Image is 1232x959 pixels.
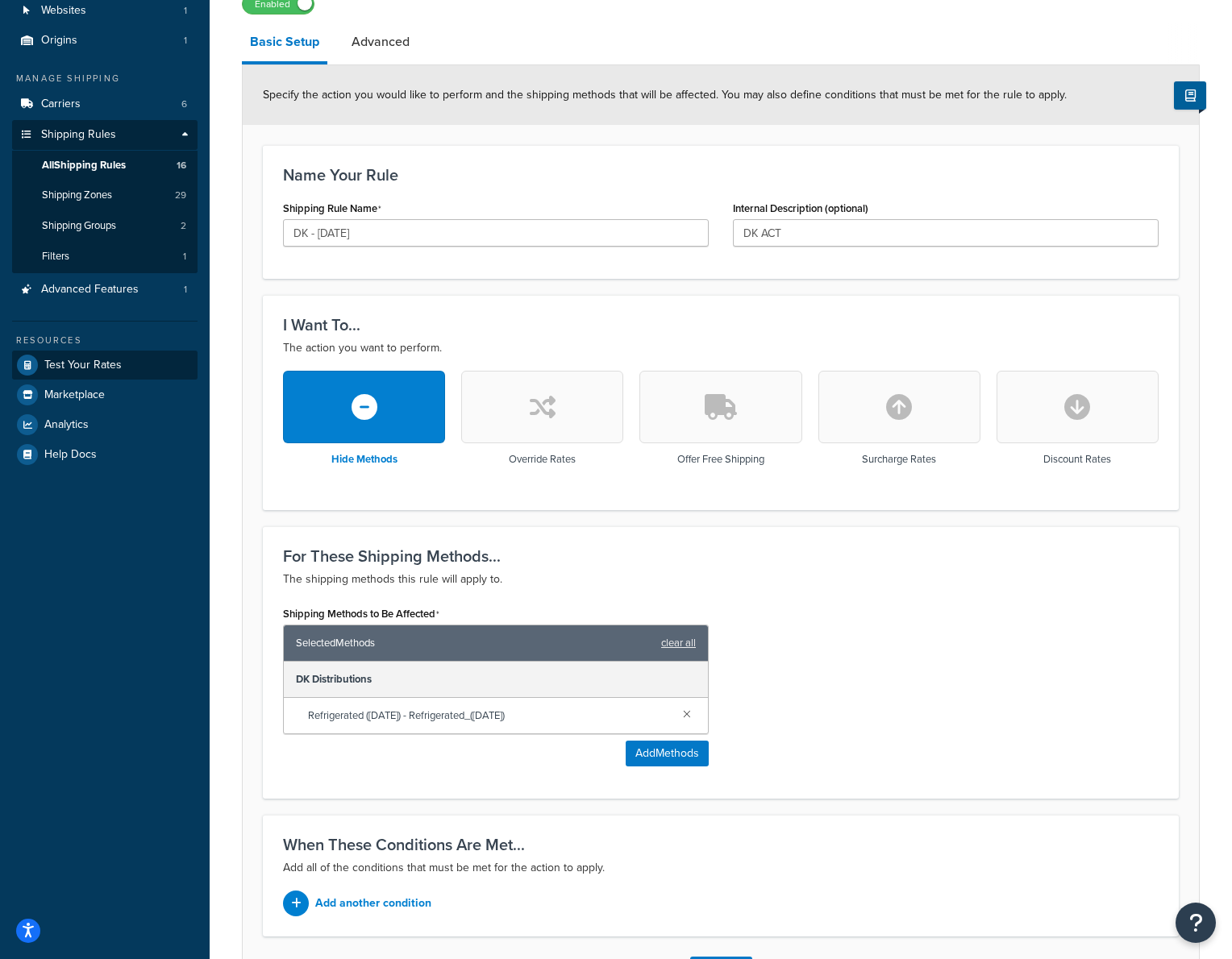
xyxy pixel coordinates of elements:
button: Show Help Docs [1174,81,1206,110]
span: All Shipping Rules [42,159,126,172]
a: Test Your Rates [12,351,198,380]
span: 29 [175,189,186,202]
li: Shipping Groups [12,211,198,241]
li: Filters [12,242,198,272]
li: Origins [12,26,198,56]
h3: I Want To... [283,316,1159,334]
span: 1 [184,283,187,297]
h3: Discount Rates [1043,454,1111,465]
h3: Offer Free Shipping [677,454,764,465]
a: Origins1 [12,26,198,56]
button: Open Resource Center [1176,903,1216,943]
h3: Hide Methods [331,454,397,465]
a: Analytics [12,410,198,439]
p: Add all of the conditions that must be met for the action to apply. [283,858,1159,878]
span: Refrigerated ([DATE]) - Refrigerated_([DATE]) [308,704,670,727]
div: DK Distributions [284,662,708,698]
span: Shipping Zones [42,189,112,202]
p: Add another condition [315,892,431,915]
span: Filters [42,250,69,264]
span: 1 [184,34,187,48]
p: The action you want to perform. [283,338,1159,358]
label: Shipping Methods to Be Affected [283,608,439,621]
h3: Surcharge Rates [862,454,936,465]
span: Carriers [41,98,81,111]
div: Manage Shipping [12,72,198,85]
h3: When These Conditions Are Met... [283,836,1159,853]
h3: For These Shipping Methods... [283,547,1159,565]
span: 6 [181,98,187,111]
a: clear all [661,632,696,654]
a: Help Docs [12,440,198,469]
span: Shipping Groups [42,219,116,233]
a: Carriers6 [12,89,198,119]
span: 2 [181,219,186,233]
h3: Override Rates [509,454,576,465]
span: Help Docs [44,448,97,462]
span: Specify the action you would like to perform and the shipping methods that will be affected. You ... [263,86,1067,103]
span: Test Your Rates [44,359,122,372]
a: Filters1 [12,242,198,272]
span: Shipping Rules [41,128,116,142]
span: Analytics [44,418,89,432]
label: Shipping Rule Name [283,202,381,215]
a: Shipping Groups2 [12,211,198,241]
a: Basic Setup [242,23,327,64]
span: Marketplace [44,388,105,402]
span: 1 [184,4,187,18]
span: Websites [41,4,86,18]
span: Advanced Features [41,283,139,297]
span: Origins [41,34,77,48]
a: Advanced [343,23,418,61]
a: Advanced Features1 [12,275,198,305]
span: 16 [177,159,186,172]
p: The shipping methods this rule will apply to. [283,570,1159,589]
button: AddMethods [626,741,709,766]
li: Advanced Features [12,275,198,305]
span: 1 [183,250,186,264]
a: Shipping Zones29 [12,181,198,210]
div: Resources [12,334,198,347]
a: Shipping Rules [12,120,198,150]
label: Internal Description (optional) [733,202,868,214]
a: AllShipping Rules16 [12,151,198,181]
a: Marketplace [12,380,198,409]
li: Shipping Rules [12,120,198,273]
li: Shipping Zones [12,181,198,210]
span: Selected Methods [296,632,653,654]
li: Carriers [12,89,198,119]
h3: Name Your Rule [283,166,1159,184]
